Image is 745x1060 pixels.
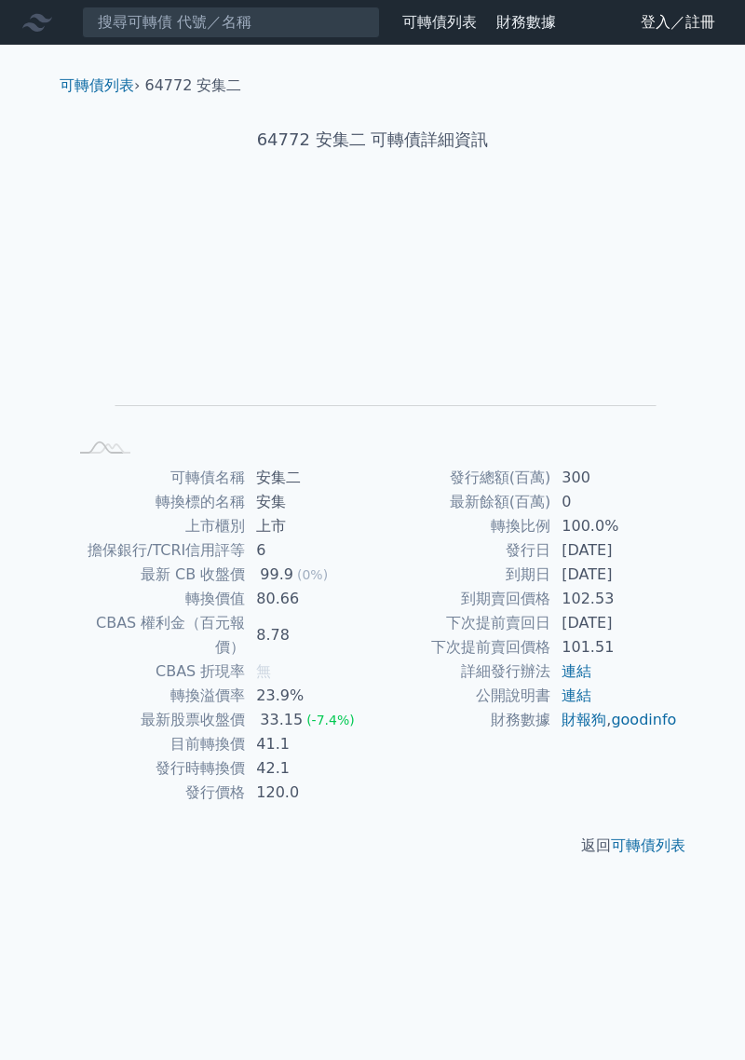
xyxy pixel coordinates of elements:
td: 100.0% [550,514,678,538]
td: 上市 [245,514,372,538]
g: Chart [98,211,657,434]
td: 到期日 [372,563,550,587]
a: 可轉債列表 [60,76,134,94]
td: , [550,708,678,732]
td: 最新股票收盤價 [67,708,245,732]
h1: 64772 安集二 可轉債詳細資訊 [45,127,700,153]
td: 安集二 [245,466,372,490]
td: 下次提前賣回日 [372,611,550,635]
td: CBAS 權利金（百元報價） [67,611,245,659]
td: 到期賣回價格 [372,587,550,611]
td: 8.78 [245,611,372,659]
td: 財務數據 [372,708,550,732]
td: 300 [550,466,678,490]
td: [DATE] [550,563,678,587]
p: 返回 [45,835,700,857]
td: 上市櫃別 [67,514,245,538]
td: 目前轉換價 [67,732,245,756]
td: 6 [245,538,372,563]
span: (-7.4%) [306,713,355,727]
td: 安集 [245,490,372,514]
a: 連結 [562,662,591,680]
td: 0 [550,490,678,514]
li: › [60,75,140,97]
td: 23.9% [245,684,372,708]
td: 發行日 [372,538,550,563]
td: 轉換比例 [372,514,550,538]
td: 102.53 [550,587,678,611]
td: 41.1 [245,732,372,756]
td: 轉換標的名稱 [67,490,245,514]
td: 101.51 [550,635,678,659]
td: 最新餘額(百萬) [372,490,550,514]
td: 擔保銀行/TCRI信用評等 [67,538,245,563]
td: 80.66 [245,587,372,611]
a: goodinfo [611,711,676,728]
a: 財務數據 [496,13,556,31]
span: (0%) [297,567,328,582]
td: 轉換溢價率 [67,684,245,708]
a: 財報狗 [562,711,606,728]
td: 發行總額(百萬) [372,466,550,490]
td: [DATE] [550,538,678,563]
a: 連結 [562,686,591,704]
td: 120.0 [245,781,372,805]
td: 公開說明書 [372,684,550,708]
td: 最新 CB 收盤價 [67,563,245,587]
td: CBAS 折現率 [67,659,245,684]
td: 發行時轉換價 [67,756,245,781]
td: 發行價格 [67,781,245,805]
td: [DATE] [550,611,678,635]
a: 可轉債列表 [402,13,477,31]
td: 42.1 [245,756,372,781]
td: 轉換價值 [67,587,245,611]
li: 64772 安集二 [145,75,242,97]
a: 可轉債列表 [611,836,685,854]
div: 99.9 [256,563,297,587]
span: 無 [256,662,271,680]
a: 登入／註冊 [626,7,730,37]
div: 33.15 [256,708,306,732]
td: 詳細發行辦法 [372,659,550,684]
td: 可轉債名稱 [67,466,245,490]
input: 搜尋可轉債 代號／名稱 [82,7,380,38]
td: 下次提前賣回價格 [372,635,550,659]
